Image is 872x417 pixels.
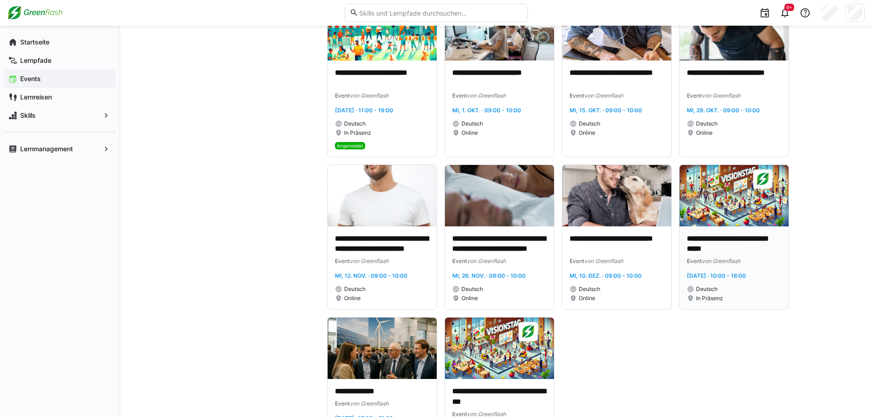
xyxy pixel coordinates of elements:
span: In Präsenz [696,295,723,302]
img: image [562,165,671,226]
span: Event [335,400,350,407]
span: Event [452,258,467,264]
span: [DATE] · 10:00 - 18:00 [687,272,746,279]
span: von Greenflash [584,258,623,264]
span: Online [344,295,361,302]
img: image [445,318,554,379]
span: Event [687,92,702,99]
img: image [445,165,554,226]
span: [DATE] · 11:00 - 19:00 [335,107,393,114]
span: Event [335,258,350,264]
span: Deutsch [579,120,600,127]
span: von Greenflash [467,92,506,99]
span: von Greenflash [702,258,740,264]
span: Deutsch [461,285,483,293]
span: Event [452,92,467,99]
span: Online [461,295,478,302]
span: Online [579,129,595,137]
span: Deutsch [579,285,600,293]
span: Event [687,258,702,264]
span: Angemeldet [337,143,363,148]
img: image [328,318,437,379]
span: Mi, 15. Okt. · 09:00 - 10:00 [570,107,642,114]
span: Deutsch [696,120,718,127]
span: Deutsch [344,285,366,293]
span: Deutsch [344,120,366,127]
span: von Greenflash [702,92,740,99]
input: Skills und Lernpfade durchsuchen… [358,9,522,17]
span: 9+ [786,5,792,10]
span: Online [696,129,713,137]
span: Event [570,92,584,99]
span: Mi, 10. Dez. · 09:00 - 10:00 [570,272,642,279]
span: von Greenflash [350,92,389,99]
span: von Greenflash [467,258,506,264]
span: In Präsenz [344,129,371,137]
span: Mi, 1. Okt. · 09:00 - 10:00 [452,107,521,114]
span: von Greenflash [584,92,623,99]
span: Event [570,258,584,264]
span: Deutsch [461,120,483,127]
span: von Greenflash [350,258,389,264]
span: von Greenflash [350,400,389,407]
span: Online [579,295,595,302]
span: Mi, 29. Okt. · 09:00 - 10:00 [687,107,760,114]
span: Mi, 26. Nov. · 09:00 - 10:00 [452,272,526,279]
span: Deutsch [696,285,718,293]
img: image [328,165,437,226]
span: Mi, 12. Nov. · 09:00 - 10:00 [335,272,407,279]
span: Online [461,129,478,137]
img: image [680,165,789,226]
span: Event [335,92,350,99]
